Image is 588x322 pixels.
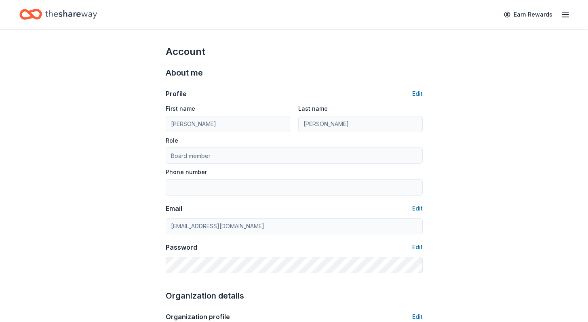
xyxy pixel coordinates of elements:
[166,105,195,113] label: First name
[412,89,423,99] button: Edit
[412,204,423,213] button: Edit
[166,45,423,58] div: Account
[166,289,423,302] div: Organization details
[166,312,230,322] div: Organization profile
[499,7,557,22] a: Earn Rewards
[166,137,178,145] label: Role
[166,66,423,79] div: About me
[166,242,197,252] div: Password
[298,105,328,113] label: Last name
[412,312,423,322] button: Edit
[412,242,423,252] button: Edit
[166,204,182,213] div: Email
[166,89,187,99] div: Profile
[19,5,97,24] a: Home
[166,168,207,176] label: Phone number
